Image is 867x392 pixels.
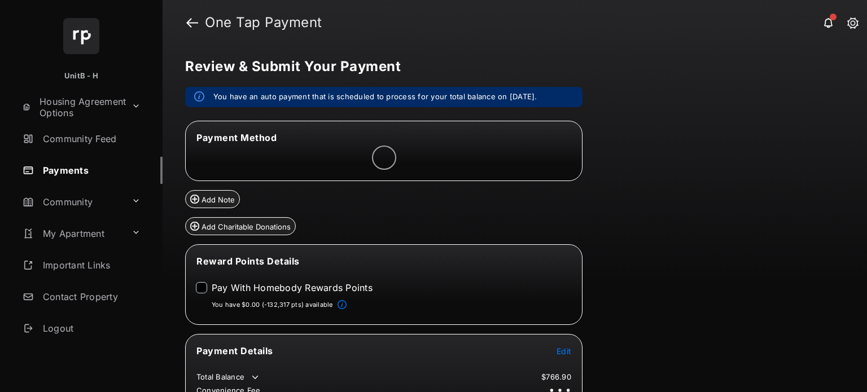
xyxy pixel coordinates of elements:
[196,256,300,267] span: Reward Points Details
[185,190,240,208] button: Add Note
[212,300,333,310] p: You have $0.00 (-132,317 pts) available
[18,188,127,215] a: Community
[541,372,572,382] td: $766.90
[63,18,99,54] img: svg+xml;base64,PHN2ZyB4bWxucz0iaHR0cDovL3d3dy53My5vcmcvMjAwMC9zdmciIHdpZHRoPSI2NCIgaGVpZ2h0PSI2NC...
[185,60,835,73] h5: Review & Submit Your Payment
[196,372,261,383] td: Total Balance
[196,345,273,356] span: Payment Details
[557,346,571,356] span: Edit
[18,220,127,247] a: My Apartment
[196,132,277,143] span: Payment Method
[212,282,373,293] label: Pay With Homebody Rewards Points
[18,125,163,152] a: Community Feed
[18,283,163,310] a: Contact Property
[557,345,571,356] button: Edit
[18,94,127,121] a: Housing Agreement Options
[213,91,537,103] em: You have an auto payment that is scheduled to process for your total balance on [DATE].
[18,252,145,279] a: Important Links
[18,315,163,342] a: Logout
[205,16,322,29] strong: One Tap Payment
[64,71,98,82] p: UnitB - H
[18,157,163,184] a: Payments
[185,217,296,235] button: Add Charitable Donations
